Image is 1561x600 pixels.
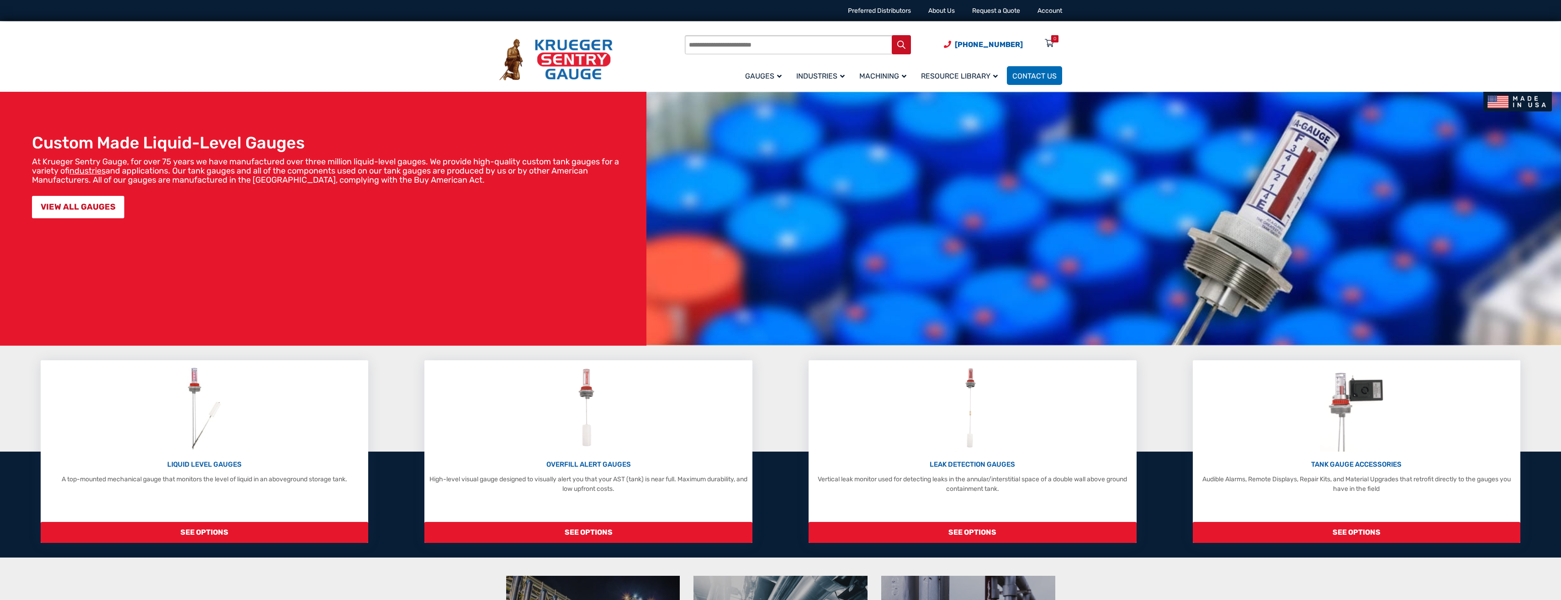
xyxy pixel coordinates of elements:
p: OVERFILL ALERT GAUGES [429,459,748,470]
span: Contact Us [1012,72,1057,80]
span: SEE OPTIONS [809,522,1137,543]
p: At Krueger Sentry Gauge, for over 75 years we have manufactured over three million liquid-level g... [32,157,642,184]
a: Overfill Alert Gauges OVERFILL ALERT GAUGES High-level visual gauge designed to visually alert yo... [424,360,752,543]
img: bg_hero_bannerksentry [646,92,1561,346]
img: Liquid Level Gauges [180,365,229,452]
p: A top-mounted mechanical gauge that monitors the level of liquid in an aboveground storage tank. [45,474,364,484]
a: Industries [791,65,854,86]
a: industries [69,166,106,176]
img: Leak Detection Gauges [954,365,990,452]
p: High-level visual gauge designed to visually alert you that your AST (tank) is near full. Maximum... [429,474,748,494]
span: SEE OPTIONS [41,522,369,543]
p: TANK GAUGE ACCESSORIES [1197,459,1516,470]
a: Request a Quote [972,7,1020,15]
a: Account [1037,7,1062,15]
a: Gauges [740,65,791,86]
div: 0 [1053,35,1056,42]
img: Overfill Alert Gauges [568,365,609,452]
a: Resource Library [915,65,1007,86]
a: Phone Number (920) 434-8860 [944,39,1023,50]
img: Krueger Sentry Gauge [499,39,613,81]
span: SEE OPTIONS [1193,522,1521,543]
img: Made In USA [1483,92,1552,111]
span: SEE OPTIONS [424,522,752,543]
h1: Custom Made Liquid-Level Gauges [32,133,642,153]
a: Liquid Level Gauges LIQUID LEVEL GAUGES A top-mounted mechanical gauge that monitors the level of... [41,360,369,543]
a: VIEW ALL GAUGES [32,196,124,218]
a: Tank Gauge Accessories TANK GAUGE ACCESSORIES Audible Alarms, Remote Displays, Repair Kits, and M... [1193,360,1521,543]
span: Machining [859,72,906,80]
span: [PHONE_NUMBER] [955,40,1023,49]
img: Tank Gauge Accessories [1320,365,1393,452]
span: Resource Library [921,72,998,80]
a: About Us [928,7,955,15]
p: LEAK DETECTION GAUGES [813,459,1132,470]
p: Vertical leak monitor used for detecting leaks in the annular/interstitial space of a double wall... [813,474,1132,494]
p: Audible Alarms, Remote Displays, Repair Kits, and Material Upgrades that retrofit directly to the... [1197,474,1516,494]
p: LIQUID LEVEL GAUGES [45,459,364,470]
span: Industries [796,72,845,80]
a: Preferred Distributors [848,7,911,15]
a: Contact Us [1007,66,1062,85]
a: Machining [854,65,915,86]
a: Leak Detection Gauges LEAK DETECTION GAUGES Vertical leak monitor used for detecting leaks in the... [809,360,1137,543]
span: Gauges [745,72,782,80]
